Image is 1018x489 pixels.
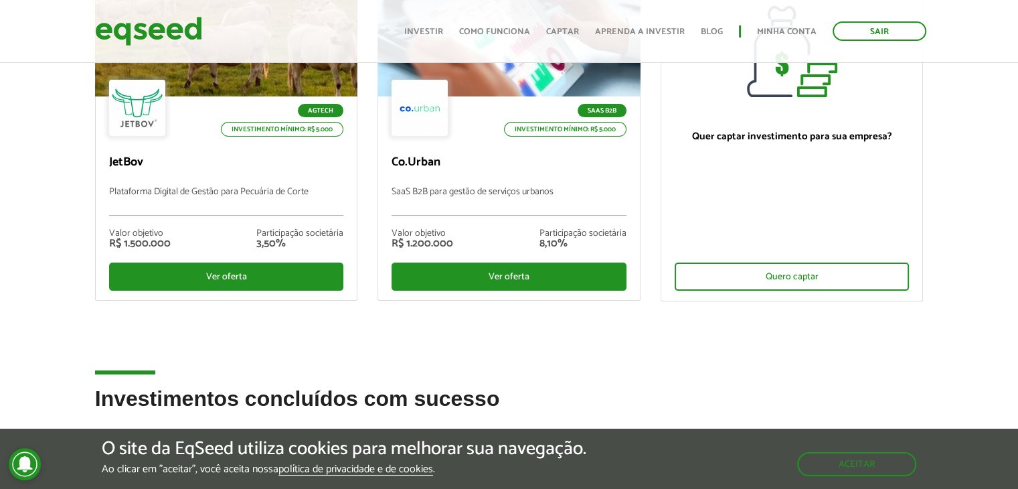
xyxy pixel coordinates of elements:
[595,27,685,36] a: Aprenda a investir
[797,452,916,476] button: Aceitar
[392,238,453,249] div: R$ 1.200.000
[757,27,817,36] a: Minha conta
[675,131,910,143] p: Quer captar investimento para sua empresa?
[459,27,530,36] a: Como funciona
[109,155,344,170] p: JetBov
[256,238,343,249] div: 3,50%
[539,238,626,249] div: 8,10%
[833,21,926,41] a: Sair
[404,27,443,36] a: Investir
[392,263,626,291] div: Ver oferta
[392,229,453,238] div: Valor objetivo
[578,104,626,117] p: SaaS B2B
[504,122,626,137] p: Investimento mínimo: R$ 5.000
[109,187,344,216] p: Plataforma Digital de Gestão para Pecuária de Corte
[392,187,626,216] p: SaaS B2B para gestão de serviços urbanos
[95,13,202,49] img: EqSeed
[109,263,344,291] div: Ver oferta
[298,104,343,117] p: Agtech
[392,155,626,170] p: Co.Urban
[109,238,171,249] div: R$ 1.500.000
[102,463,586,476] p: Ao clicar em "aceitar", você aceita nossa .
[539,229,626,238] div: Participação societária
[675,263,910,291] div: Quero captar
[95,387,924,431] h2: Investimentos concluídos com sucesso
[102,439,586,460] h5: O site da EqSeed utiliza cookies para melhorar sua navegação.
[256,229,343,238] div: Participação societária
[701,27,723,36] a: Blog
[278,464,433,476] a: política de privacidade e de cookies
[546,27,579,36] a: Captar
[221,122,343,137] p: Investimento mínimo: R$ 5.000
[109,229,171,238] div: Valor objetivo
